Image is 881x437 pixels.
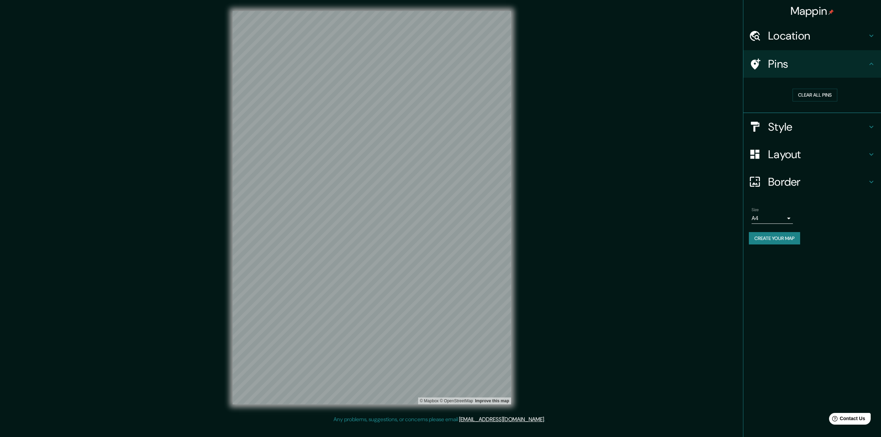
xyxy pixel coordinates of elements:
[752,207,759,212] label: Size
[333,415,545,424] p: Any problems, suggestions, or concerns please email .
[828,9,834,15] img: pin-icon.png
[545,415,546,424] div: .
[793,89,837,101] button: Clear all pins
[768,175,867,189] h4: Border
[743,22,881,50] div: Location
[790,4,834,18] h4: Mappin
[768,57,867,71] h4: Pins
[768,148,867,161] h4: Layout
[420,398,439,403] a: Mapbox
[749,232,800,245] button: Create your map
[440,398,473,403] a: OpenStreetMap
[768,120,867,134] h4: Style
[233,11,511,404] canvas: Map
[743,141,881,168] div: Layout
[752,213,793,224] div: A4
[743,50,881,78] div: Pins
[546,415,548,424] div: .
[768,29,867,43] h4: Location
[743,168,881,196] div: Border
[743,113,881,141] div: Style
[475,398,509,403] a: Map feedback
[459,416,544,423] a: [EMAIL_ADDRESS][DOMAIN_NAME]
[820,410,873,429] iframe: Help widget launcher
